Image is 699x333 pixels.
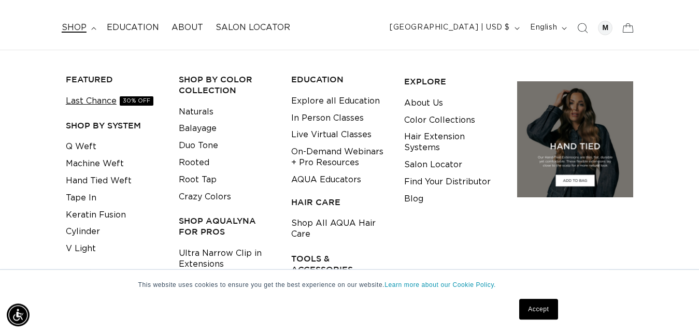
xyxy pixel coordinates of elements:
a: Color Collections [404,112,475,129]
h3: HAIR CARE [291,197,388,208]
span: shop [62,22,87,33]
summary: Search [571,17,594,39]
a: Accept [519,299,558,320]
iframe: Chat Widget [647,283,699,333]
a: Last Chance30% OFF [66,93,153,110]
h3: Shop by Color Collection [179,74,276,96]
a: Education [101,16,165,39]
h3: EDUCATION [291,74,388,85]
a: AQUA Educators [291,171,361,189]
h3: SHOP BY SYSTEM [66,120,163,131]
a: Live Virtual Classes [291,126,372,143]
h3: EXPLORE [404,76,501,87]
a: Salon Locator [404,156,462,173]
h3: FEATURED [66,74,163,85]
button: English [524,18,571,38]
a: Hair Extension Systems [404,128,501,156]
a: Balayage [179,120,217,137]
p: This website uses cookies to ensure you get the best experience on our website. [138,280,561,289]
span: English [530,22,557,33]
span: 30% OFF [120,96,153,106]
summary: shop [55,16,101,39]
a: Q Weft [66,138,96,155]
a: Duo Tone [179,137,218,154]
h3: Shop AquaLyna for Pros [179,215,276,237]
a: Keratin Fusion [66,207,126,224]
span: [GEOGRAPHIC_DATA] | USD $ [390,22,510,33]
a: V Light [66,240,96,257]
a: Tape In [66,190,96,207]
a: Hand Tied Weft [66,172,132,190]
a: Ultra Narrow Clip in Extensions [179,245,276,273]
span: Salon Locator [216,22,290,33]
a: Blog [404,191,423,208]
a: Shop All AQUA Hair Care [291,215,388,243]
a: Root Tap [179,171,217,189]
a: Find Your Distributor [404,173,491,191]
a: About [165,16,209,39]
span: About [172,22,203,33]
h3: TOOLS & ACCESSORIES [291,253,388,275]
span: Education [107,22,159,33]
a: Crazy Colors [179,189,231,206]
a: On-Demand Webinars + Pro Resources [291,143,388,171]
a: Learn more about our Cookie Policy. [384,281,496,288]
a: Explore all Education [291,93,380,110]
a: Machine Weft [66,155,124,172]
a: Salon Locator [209,16,296,39]
a: About Us [404,95,443,112]
button: [GEOGRAPHIC_DATA] | USD $ [383,18,524,38]
a: In Person Classes [291,110,364,127]
div: Accessibility Menu [7,303,30,326]
a: Cylinder [66,223,100,240]
a: Rooted [179,154,209,171]
a: Naturals [179,104,213,121]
